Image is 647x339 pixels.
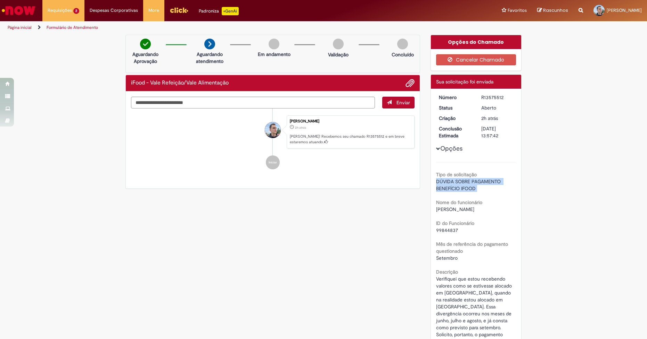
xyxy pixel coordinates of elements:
[170,5,188,15] img: click_logo_yellow_360x200.png
[295,126,306,130] span: 2h atrás
[436,206,474,212] span: [PERSON_NAME]
[508,7,527,14] span: Favoritos
[47,25,98,30] a: Formulário de Atendimento
[48,7,72,14] span: Requisições
[90,7,138,14] span: Despesas Corporativas
[434,125,476,139] dt: Conclusão Estimada
[436,171,477,178] b: Tipo de solicitação
[73,8,79,14] span: 2
[537,7,568,14] a: Rascunhos
[8,25,32,30] a: Página inicial
[295,126,306,130] time: 29/09/2025 09:57:38
[392,51,414,58] p: Concluído
[204,39,215,49] img: arrow-next.png
[131,97,375,108] textarea: Digite sua mensagem aqui...
[436,269,458,275] b: Descrição
[481,115,498,121] span: 2h atrás
[481,115,498,121] time: 29/09/2025 09:57:38
[481,115,514,122] div: 29/09/2025 09:57:38
[131,108,415,177] ul: Histórico de tíquete
[481,94,514,101] div: R13575512
[436,79,493,85] span: Sua solicitação foi enviada
[396,99,410,106] span: Enviar
[431,35,522,49] div: Opções do Chamado
[436,54,516,65] button: Cancelar Chamado
[434,104,476,111] dt: Status
[434,115,476,122] dt: Criação
[222,7,239,15] p: +GenAi
[434,94,476,101] dt: Número
[193,51,227,65] p: Aguardando atendimento
[333,39,344,49] img: img-circle-grey.png
[290,134,411,145] p: [PERSON_NAME]! Recebemos seu chamado R13575512 e em breve estaremos atuando.
[199,7,239,15] div: Padroniza
[265,122,281,138] div: Bernardo Mota Barbosa
[436,220,474,226] b: ID do Funcionário
[382,97,415,108] button: Enviar
[543,7,568,14] span: Rascunhos
[140,39,151,49] img: check-circle-green.png
[481,125,514,139] div: [DATE] 13:57:42
[258,51,290,58] p: Em andamento
[436,178,502,192] span: DÚVIDA SOBRE PAGAMENTO BENEFÍCIO IFOOD
[131,80,229,86] h2: iFood - Vale Refeição/Vale Alimentação Histórico de tíquete
[436,227,458,233] span: 99844837
[269,39,279,49] img: img-circle-grey.png
[5,21,426,34] ul: Trilhas de página
[328,51,349,58] p: Validação
[436,241,508,254] b: Mês de referência do pagamento questionado
[148,7,159,14] span: More
[436,255,458,261] span: Setembro
[129,51,162,65] p: Aguardando Aprovação
[607,7,642,13] span: [PERSON_NAME]
[131,115,415,149] li: Bernardo Mota Barbosa
[290,119,411,123] div: [PERSON_NAME]
[406,79,415,88] button: Adicionar anexos
[481,104,514,111] div: Aberto
[1,3,36,17] img: ServiceNow
[436,199,482,205] b: Nome do funcionário
[397,39,408,49] img: img-circle-grey.png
